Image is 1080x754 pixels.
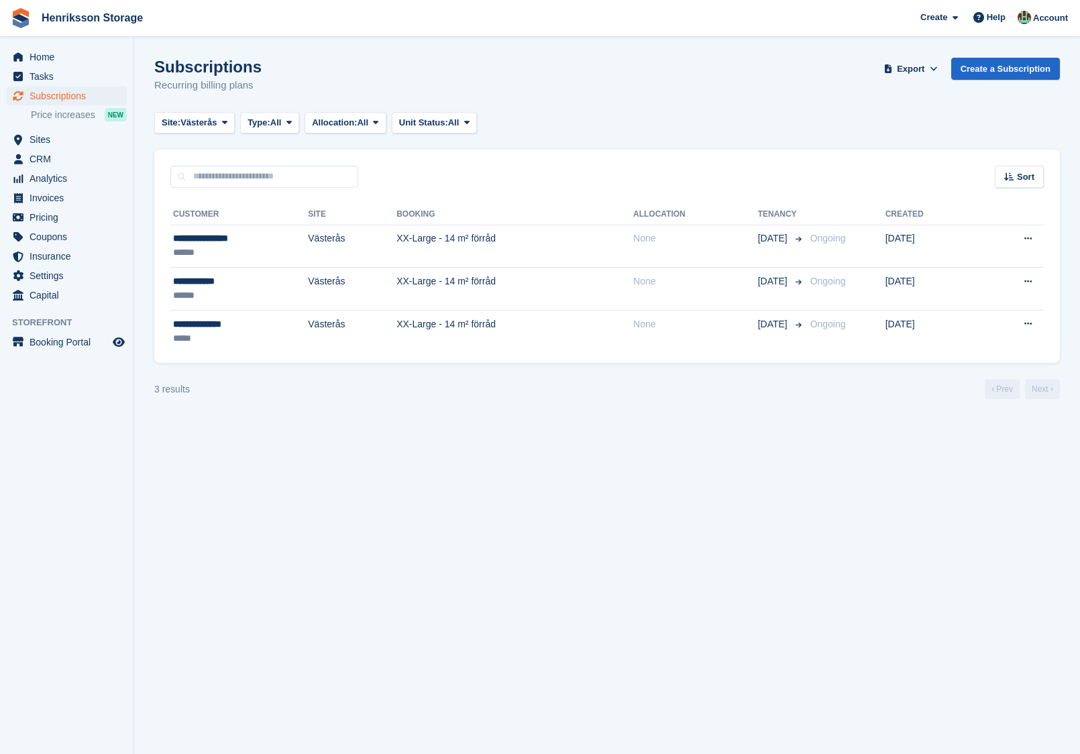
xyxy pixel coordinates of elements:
[881,58,940,80] button: Export
[633,204,758,225] th: Allocation
[396,310,633,352] td: XX-Large - 14 m² förråd
[308,204,396,225] th: Site
[180,116,217,129] span: Västerås
[7,48,127,66] a: menu
[897,62,924,76] span: Export
[105,108,127,121] div: NEW
[758,204,805,225] th: Tenancy
[885,268,977,311] td: [DATE]
[1017,170,1034,184] span: Sort
[270,116,282,129] span: All
[305,112,386,134] button: Allocation: All
[111,334,127,350] a: Preview store
[7,266,127,285] a: menu
[240,112,299,134] button: Type: All
[30,286,110,305] span: Capital
[154,58,262,76] h1: Subscriptions
[30,266,110,285] span: Settings
[1033,11,1068,25] span: Account
[392,112,477,134] button: Unit Status: All
[7,286,127,305] a: menu
[31,107,127,122] a: Price increases NEW
[162,116,180,129] span: Site:
[7,227,127,246] a: menu
[810,276,846,286] span: Ongoing
[308,310,396,352] td: Västerås
[7,208,127,227] a: menu
[30,48,110,66] span: Home
[30,87,110,105] span: Subscriptions
[30,67,110,86] span: Tasks
[920,11,947,24] span: Create
[36,7,148,29] a: Henriksson Storage
[987,11,1006,24] span: Help
[1018,11,1031,24] img: Isak Martinelle
[12,316,133,329] span: Storefront
[951,58,1060,80] a: Create a Subscription
[633,317,758,331] div: None
[154,112,235,134] button: Site: Västerås
[633,231,758,246] div: None
[758,317,790,331] span: [DATE]
[30,333,110,352] span: Booking Portal
[7,333,127,352] a: menu
[308,225,396,268] td: Västerås
[357,116,368,129] span: All
[985,379,1020,399] a: Previous
[396,268,633,311] td: XX-Large - 14 m² förråd
[308,268,396,311] td: Västerås
[448,116,460,129] span: All
[399,116,448,129] span: Unit Status:
[7,67,127,86] a: menu
[30,150,110,168] span: CRM
[810,319,846,329] span: Ongoing
[396,225,633,268] td: XX-Large - 14 m² förråd
[30,169,110,188] span: Analytics
[30,247,110,266] span: Insurance
[31,109,95,121] span: Price increases
[7,87,127,105] a: menu
[30,130,110,149] span: Sites
[758,274,790,288] span: [DATE]
[7,130,127,149] a: menu
[30,208,110,227] span: Pricing
[1025,379,1060,399] a: Next
[170,204,308,225] th: Customer
[30,188,110,207] span: Invoices
[7,188,127,207] a: menu
[885,310,977,352] td: [DATE]
[154,382,190,396] div: 3 results
[7,247,127,266] a: menu
[312,116,357,129] span: Allocation:
[7,150,127,168] a: menu
[810,233,846,244] span: Ongoing
[154,78,262,93] p: Recurring billing plans
[885,204,977,225] th: Created
[633,274,758,288] div: None
[7,169,127,188] a: menu
[885,225,977,268] td: [DATE]
[982,379,1063,399] nav: Page
[248,116,270,129] span: Type:
[30,227,110,246] span: Coupons
[396,204,633,225] th: Booking
[11,8,31,28] img: stora-icon-8386f47178a22dfd0bd8f6a31ec36ba5ce8667c1dd55bd0f319d3a0aa187defe.svg
[758,231,790,246] span: [DATE]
